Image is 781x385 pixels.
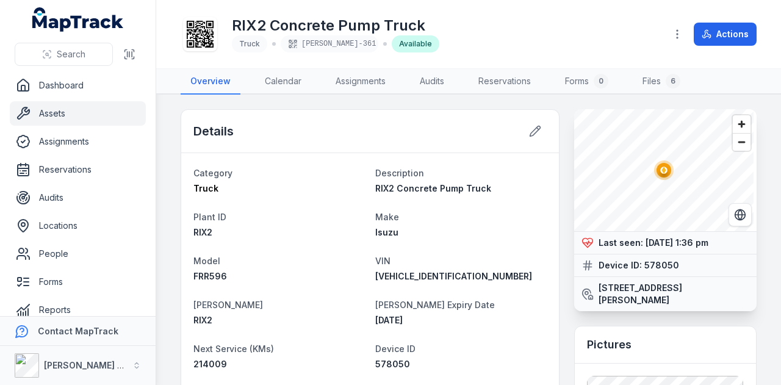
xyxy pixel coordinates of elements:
[375,212,399,222] span: Make
[326,69,395,95] a: Assignments
[193,344,274,354] span: Next Service (KMs)
[38,326,118,336] strong: Contact MapTrack
[574,109,754,231] canvas: Map
[193,227,212,237] span: RIX2
[410,69,454,95] a: Audits
[181,69,240,95] a: Overview
[375,315,403,325] span: [DATE]
[375,168,424,178] span: Description
[193,315,212,325] span: RIX2
[633,69,690,95] a: Files6
[10,185,146,210] a: Audits
[375,271,532,281] span: [VEHICLE_IDENTIFICATION_NUMBER]
[193,212,226,222] span: Plant ID
[232,16,439,35] h1: RIX2 Concrete Pump Truck
[469,69,541,95] a: Reservations
[733,115,750,133] button: Zoom in
[375,300,495,310] span: [PERSON_NAME] Expiry Date
[193,123,234,140] h2: Details
[193,183,218,193] span: Truck
[646,237,708,248] span: [DATE] 1:36 pm
[193,256,220,266] span: Model
[644,259,679,272] strong: 578050
[694,23,757,46] button: Actions
[646,237,708,248] time: 29/08/2025, 1:36:08 pm
[10,129,146,154] a: Assignments
[57,48,85,60] span: Search
[10,157,146,182] a: Reservations
[375,256,390,266] span: VIN
[10,73,146,98] a: Dashboard
[10,298,146,322] a: Reports
[281,35,378,52] div: [PERSON_NAME]-361
[193,168,232,178] span: Category
[239,39,260,48] span: Truck
[15,43,113,66] button: Search
[375,315,403,325] time: 09/07/2026, 10:00:00 am
[375,344,416,354] span: Device ID
[375,227,398,237] span: Isuzu
[10,242,146,266] a: People
[599,237,643,249] strong: Last seen:
[193,271,227,281] span: FRR596
[10,101,146,126] a: Assets
[255,69,311,95] a: Calendar
[733,133,750,151] button: Zoom out
[729,203,752,226] button: Switch to Satellite View
[599,259,642,272] strong: Device ID:
[587,336,632,353] h3: Pictures
[193,359,227,369] span: 214009
[375,359,410,369] span: 578050
[599,282,749,306] strong: [STREET_ADDRESS][PERSON_NAME]
[10,270,146,294] a: Forms
[32,7,124,32] a: MapTrack
[375,183,491,193] span: RIX2 Concrete Pump Truck
[555,69,618,95] a: Forms0
[10,214,146,238] a: Locations
[392,35,439,52] div: Available
[193,300,263,310] span: [PERSON_NAME]
[594,74,608,88] div: 0
[666,74,680,88] div: 6
[44,360,144,370] strong: [PERSON_NAME] Group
